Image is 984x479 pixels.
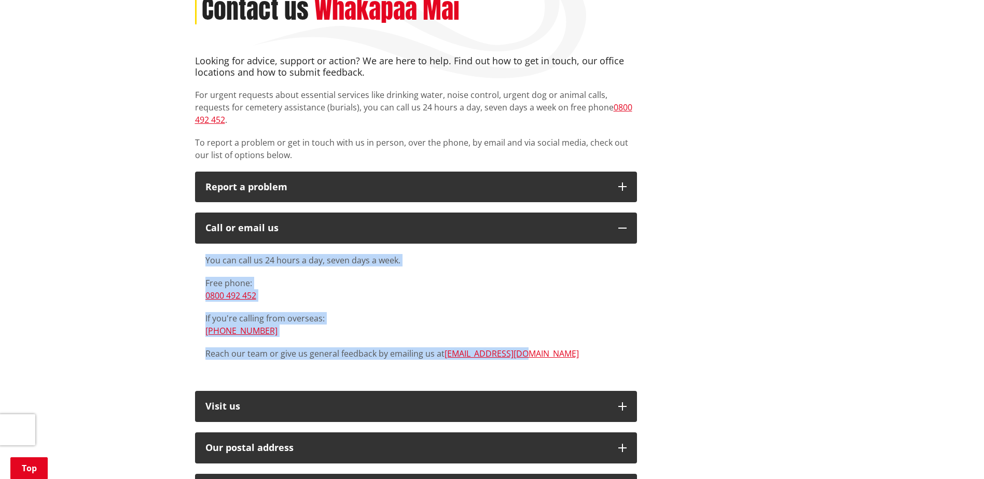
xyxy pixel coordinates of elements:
a: 0800 492 452 [205,290,256,301]
iframe: Messenger Launcher [936,435,974,473]
a: 0800 492 452 [195,102,632,125]
button: Report a problem [195,172,637,203]
p: To report a problem or get in touch with us in person, over the phone, by email and via social me... [195,136,637,161]
h2: Our postal address [205,443,608,453]
p: For urgent requests about essential services like drinking water, noise control, urgent dog or an... [195,89,637,126]
p: If you're calling from overseas: [205,312,627,337]
p: You can call us 24 hours a day, seven days a week. [205,254,627,266]
p: Reach our team or give us general feedback by emailing us at [205,347,627,360]
a: [EMAIL_ADDRESS][DOMAIN_NAME] [445,348,579,359]
p: Report a problem [205,182,608,192]
div: Call or email us [205,223,608,233]
p: Visit us [205,401,608,412]
a: Top [10,457,48,479]
button: Our postal address [195,432,637,463]
button: Visit us [195,391,637,422]
h4: Looking for advice, support or action? We are here to help. Find out how to get in touch, our off... [195,55,637,78]
button: Call or email us [195,213,637,244]
p: Free phone: [205,277,627,302]
a: [PHONE_NUMBER] [205,325,278,336]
